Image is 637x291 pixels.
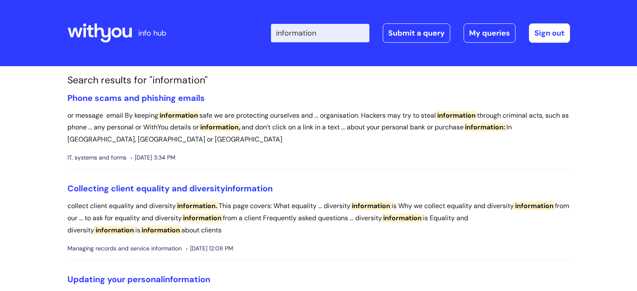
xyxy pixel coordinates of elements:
[67,243,182,254] span: Managing records and service information
[138,26,166,40] p: info hub
[67,75,570,86] h1: Search results for "information"
[186,243,233,254] span: [DATE] 12:08 PM
[67,93,205,103] a: Phone scams and phishing emails
[529,23,570,43] a: Sign out
[382,214,423,222] span: information
[67,110,570,146] p: or message email By keeping safe we are protecting ourselves and ... organisation. Hackers may tr...
[383,23,450,43] a: Submit a query
[271,24,369,42] input: Search
[271,23,570,43] div: | -
[67,200,570,236] p: collect client equality and diversity This page covers: What equality ... diversity is Why we col...
[163,274,210,285] span: information
[158,111,199,120] span: information
[199,123,242,131] span: information,
[351,201,392,210] span: information
[94,226,135,234] span: information
[464,123,506,131] span: information:
[182,214,223,222] span: information
[67,152,126,163] span: IT, systems and forms
[131,152,175,163] span: [DATE] 3:34 PM
[514,201,555,210] span: information
[464,23,516,43] a: My queries
[67,274,210,285] a: Updating your personalinformation
[436,111,477,120] span: information
[140,226,181,234] span: information
[67,183,273,194] a: Collecting client equality and diversityinformation
[176,201,219,210] span: information.
[225,183,273,194] span: information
